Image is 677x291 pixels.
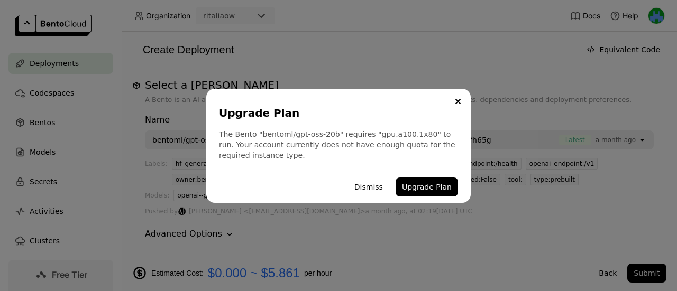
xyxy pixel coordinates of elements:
div: Upgrade Plan [219,106,454,120]
div: dialog [206,89,471,203]
button: Upgrade Plan [396,177,458,196]
button: Close [452,95,464,108]
button: Dismiss [348,177,389,196]
div: The Bento "bentoml/gpt-oss-20b" requires "gpu.a100.1x80" to run. Your account currently does not ... [219,129,458,161]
